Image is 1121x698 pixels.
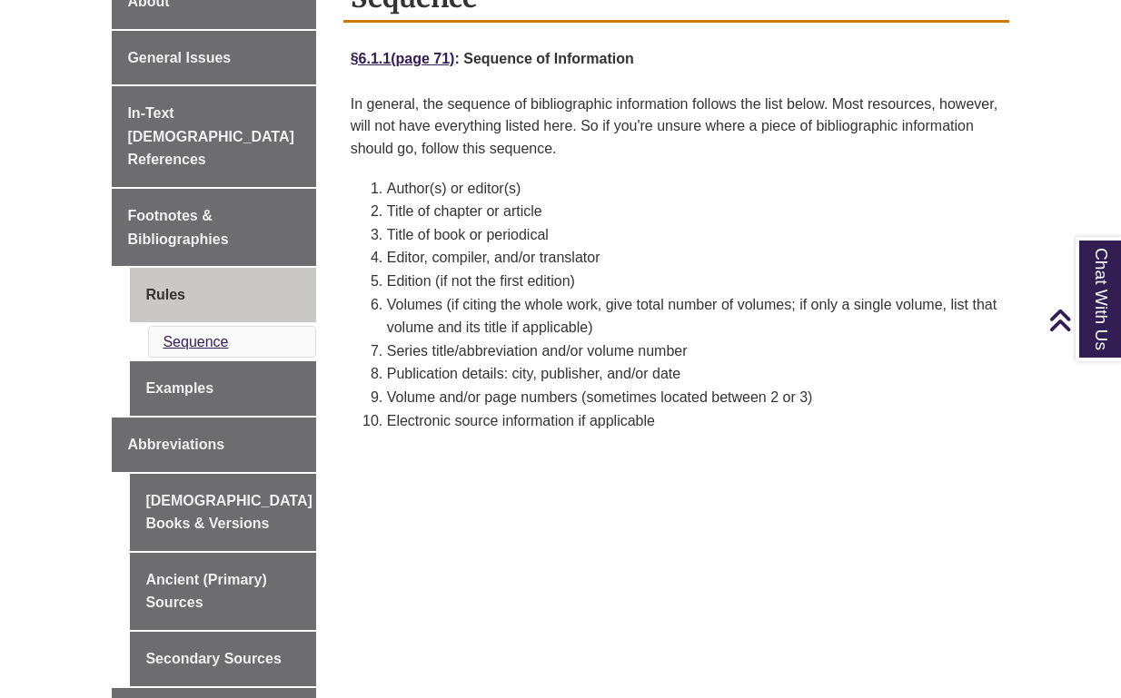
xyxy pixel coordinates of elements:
[127,105,293,167] span: In-Text [DEMOGRAPHIC_DATA] References
[130,632,315,686] a: Secondary Sources
[112,86,315,187] a: In-Text [DEMOGRAPHIC_DATA] References
[387,386,1002,409] li: Volume and/or page numbers (sometimes located between 2 or 3)
[387,223,1002,247] li: Title of book or periodical
[1048,308,1116,332] a: Back to Top
[112,31,315,85] a: General Issues
[387,177,1002,201] li: Author(s) or editor(s)
[351,118,974,156] span: if you're unsure where a piece of bibliographic information should go
[413,141,556,156] span: , follow this sequence.
[391,51,634,66] strong: : Sequence of Information
[387,293,1002,339] li: Volumes (if citing the whole work, give total number of volumes; if only a single volume, list th...
[127,50,231,65] span: General Issues
[387,409,1002,433] li: Electronic source information if applicable
[127,208,228,247] span: Footnotes & Bibliographies
[112,189,315,266] a: Footnotes & Bibliographies
[127,437,224,452] span: Abbreviations
[130,474,315,551] a: [DEMOGRAPHIC_DATA] Books & Versions
[387,246,1002,270] li: Editor, compiler, and/or translator
[112,418,315,472] a: Abbreviations
[163,334,228,349] a: Sequence
[391,51,454,66] a: (page 71)
[351,51,391,66] a: §6.1.1
[130,361,315,416] a: Examples
[351,86,1002,168] p: In general, the sequence of bibliographic information follows the list below. Most resources, how...
[387,270,1002,293] li: Edition (if not the first edition)
[130,553,315,630] a: Ancient (Primary) Sources
[387,339,1002,363] li: Series title/abbreviation and/or volume number
[387,200,1002,223] li: Title of chapter or article
[387,362,1002,386] li: Publication details: city, publisher, and/or date
[130,268,315,322] a: Rules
